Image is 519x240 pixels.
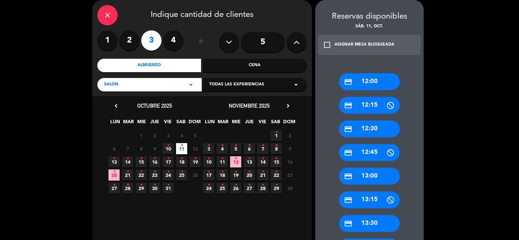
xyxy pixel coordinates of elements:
i: credit_card [344,172,352,181]
span: 12 [230,156,241,167]
i: • [275,180,277,190]
span: 2 [284,130,295,141]
i: • [167,140,169,151]
i: • [153,153,156,164]
i: • [234,140,237,151]
span: 27 [244,183,255,194]
div: Almuerzo [97,59,201,72]
i: • [262,140,264,151]
span: 4 [217,143,228,154]
span: 18 [176,156,187,167]
span: 30 [149,183,160,194]
span: 14 [122,156,133,167]
i: • [113,180,115,190]
span: 24 [163,169,174,181]
span: 28 [122,183,133,194]
i: • [248,140,250,151]
span: 13 [108,156,120,167]
span: 18 [217,169,228,181]
div: 13:30 [339,215,400,232]
span: Todas las experiencias [209,81,264,88]
i: • [248,166,250,177]
span: 1 [271,130,282,141]
i: chevron_left [113,102,120,109]
span: 20 [108,169,120,181]
span: LUN [109,118,121,129]
i: • [234,153,237,164]
span: 9 [149,143,160,154]
span: 14 [257,156,268,167]
span: 21 [257,169,268,181]
span: 20 [244,169,255,181]
span: 26 [230,183,241,194]
i: • [113,166,115,177]
i: • [180,140,183,151]
span: 3 [163,130,174,141]
i: • [207,180,210,190]
label: 4 [163,30,183,51]
span: noviembre 2025 [229,102,270,109]
i: credit_card [344,149,352,157]
span: 30 [284,183,295,194]
span: MAR [217,118,228,129]
i: • [234,166,237,177]
i: • [262,166,264,177]
span: 11 [176,143,187,154]
span: JUE [244,118,255,129]
span: 8 [135,143,147,154]
label: 1 [97,30,118,51]
i: • [234,180,237,190]
i: • [180,153,183,164]
span: SAB [270,118,281,129]
span: DOM [189,118,200,129]
i: • [207,140,210,151]
i: • [275,153,277,164]
span: 21 [122,169,133,181]
span: SAB [175,118,187,129]
span: 5 [190,130,201,141]
i: • [126,153,129,164]
i: credit_card [344,196,352,204]
span: 1 [135,130,147,141]
span: 28 [257,183,268,194]
span: 24 [203,183,214,194]
div: 12:45 [339,144,400,161]
i: • [167,180,169,190]
i: • [153,180,156,190]
span: DOM [283,118,294,129]
span: 15 [135,156,147,167]
span: LUN [204,118,215,129]
span: SALON [104,81,118,88]
i: close [103,11,112,19]
i: • [207,166,210,177]
div: Cena [203,59,307,72]
div: 12:15 [339,97,400,114]
span: 17 [163,156,174,167]
span: 25 [217,183,228,194]
i: • [140,153,142,164]
div: 13:00 [339,168,400,185]
span: 23 [149,169,160,181]
i: • [153,166,156,177]
span: octubre 2025 [137,102,172,109]
span: 6 [108,143,120,154]
div: 12:00 [339,73,400,90]
i: • [167,153,169,164]
div: Reservas disponibles [315,10,424,23]
i: • [126,180,129,190]
i: • [167,166,169,177]
span: 7 [257,143,268,154]
span: 26 [190,169,201,181]
i: • [262,180,264,190]
span: JUE [149,118,160,129]
div: Indique cantidad de clientes [97,5,307,25]
i: • [221,140,223,151]
i: • [221,153,223,164]
span: 5 [230,143,241,154]
span: 29 [271,183,282,194]
i: • [126,166,129,177]
span: 7 [122,143,133,154]
div: 13:15 [339,191,400,208]
span: MIE [136,118,147,129]
i: • [180,166,183,177]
